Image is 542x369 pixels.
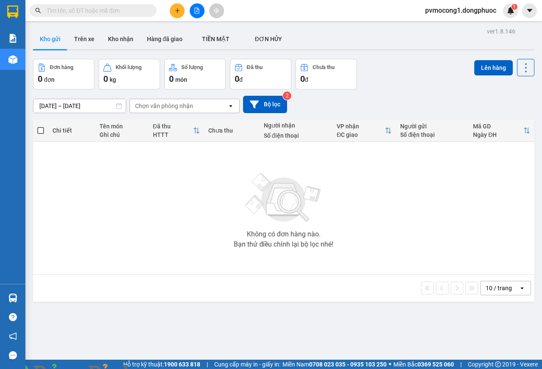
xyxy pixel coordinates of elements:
[9,351,17,359] span: message
[239,76,243,83] span: đ
[190,3,205,18] button: file-add
[33,29,67,49] button: Kho gửi
[473,131,523,138] div: Ngày ĐH
[522,3,537,18] button: caret-down
[153,131,193,138] div: HTTT
[100,123,144,130] div: Tên món
[123,360,200,369] span: Hỗ trợ kỹ thuật:
[235,74,239,84] span: 0
[116,64,141,70] div: Khối lượng
[264,132,329,139] div: Số điện thoại
[9,332,17,340] span: notification
[7,6,18,18] img: logo-vxr
[103,74,108,84] span: 0
[309,361,387,368] strong: 0708 023 035 - 0935 103 250
[213,8,219,14] span: aim
[495,361,501,367] span: copyright
[486,284,512,292] div: 10 / trang
[209,3,224,18] button: aim
[140,29,189,49] button: Hàng đã giao
[473,123,523,130] div: Mã GD
[507,7,514,14] img: icon-new-feature
[247,231,321,238] div: Không có đơn hàng nào.
[474,60,513,75] button: Lên hàng
[296,59,357,89] button: Chưa thu0đ
[202,36,230,42] span: TIỀN MẶT
[8,34,17,43] img: solution-icon
[38,74,42,84] span: 0
[44,76,55,83] span: đơn
[175,76,187,83] span: món
[337,123,384,130] div: VP nhận
[8,55,17,64] img: warehouse-icon
[227,103,234,109] svg: open
[174,8,180,14] span: plus
[389,363,391,366] span: ⚪️
[300,74,305,84] span: 0
[170,3,185,18] button: plus
[337,131,384,138] div: ĐC giao
[247,64,263,70] div: Đã thu
[305,76,308,83] span: đ
[67,29,101,49] button: Trên xe
[487,27,515,36] div: ver 1.8.146
[181,64,203,70] div: Số lượng
[241,168,326,228] img: svg+xml;base64,PHN2ZyBjbGFzcz0ibGlzdC1wbHVnX19zdmciIHhtbG5zPSJodHRwOi8vd3d3LnczLm9yZy8yMDAwL3N2Zy...
[519,285,525,291] svg: open
[50,64,73,70] div: Đơn hàng
[99,59,160,89] button: Khối lượng0kg
[332,119,395,142] th: Toggle SortBy
[53,127,91,134] div: Chi tiết
[526,7,534,14] span: caret-down
[214,360,280,369] span: Cung cấp máy in - giấy in:
[418,5,503,16] span: pvmocong1.dongphuoc
[35,8,41,14] span: search
[33,99,126,113] input: Select a date range.
[243,96,287,113] button: Bộ lọc
[101,29,140,49] button: Kho nhận
[512,4,517,10] sup: 1
[47,6,147,15] input: Tìm tên, số ĐT hoặc mã đơn
[9,313,17,321] span: question-circle
[400,131,465,138] div: Số điện thoại
[230,59,291,89] button: Đã thu0đ
[282,360,387,369] span: Miền Nam
[255,36,282,42] span: ĐƠN HỦY
[164,361,200,368] strong: 1900 633 818
[418,361,454,368] strong: 0369 525 060
[194,8,200,14] span: file-add
[469,119,534,142] th: Toggle SortBy
[460,360,462,369] span: |
[153,123,193,130] div: Đã thu
[400,123,465,130] div: Người gửi
[283,92,291,100] sup: 2
[234,241,333,248] div: Bạn thử điều chỉnh lại bộ lọc nhé!
[513,4,516,10] span: 1
[312,64,335,70] div: Chưa thu
[8,294,17,302] img: warehouse-icon
[33,59,94,89] button: Đơn hàng0đơn
[393,360,454,369] span: Miền Bắc
[135,102,193,110] div: Chọn văn phòng nhận
[264,122,329,129] div: Người nhận
[110,76,116,83] span: kg
[208,127,255,134] div: Chưa thu
[164,59,226,89] button: Số lượng0món
[207,360,208,369] span: |
[169,74,174,84] span: 0
[100,131,144,138] div: Ghi chú
[149,119,204,142] th: Toggle SortBy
